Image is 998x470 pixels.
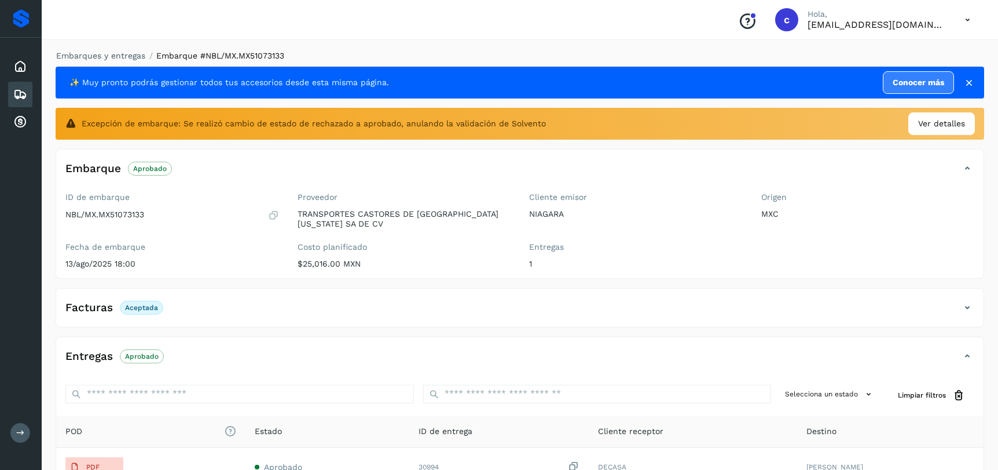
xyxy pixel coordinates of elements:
[65,192,279,202] label: ID de embarque
[918,118,965,130] span: Ver detalles
[298,242,511,252] label: Costo planificado
[598,425,663,438] span: Cliente receptor
[298,259,511,269] p: $25,016.00 MXN
[808,19,946,30] p: cuentasespeciales8_met@castores.com.mx
[125,352,159,360] p: Aprobado
[65,162,121,176] h4: Embarque
[8,110,32,135] div: Cuentas por cobrar
[8,82,32,107] div: Embarques
[529,209,743,219] p: NIAGARA
[529,242,743,252] label: Entregas
[133,165,167,173] p: Aprobado
[65,259,279,269] p: 13/ago/2025 18:00
[255,425,282,438] span: Estado
[529,192,743,202] label: Cliente emisor
[529,259,743,269] p: 1
[56,51,145,60] a: Embarques y entregas
[125,304,158,312] p: Aceptada
[298,192,511,202] label: Proveedor
[56,347,984,376] div: EntregasAprobado
[761,209,975,219] p: MXC
[56,159,984,188] div: EmbarqueAprobado
[889,385,974,406] button: Limpiar filtros
[883,71,954,94] a: Conocer más
[65,301,113,315] h4: Facturas
[780,385,879,404] button: Selecciona un estado
[65,425,236,438] span: POD
[65,350,113,363] h4: Entregas
[761,192,975,202] label: Origen
[56,50,984,62] nav: breadcrumb
[69,76,389,89] span: ✨ Muy pronto podrás gestionar todos tus accesorios desde esta misma página.
[65,210,144,220] p: NBL/MX.MX51073133
[56,298,984,327] div: FacturasAceptada
[898,390,946,400] span: Limpiar filtros
[82,118,546,130] span: Excepción de embarque: Se realizó cambio de estado de rechazado a aprobado, anulando la validació...
[419,425,472,438] span: ID de entrega
[298,209,511,229] p: TRANSPORTES CASTORES DE [GEOGRAPHIC_DATA][US_STATE] SA DE CV
[65,242,279,252] label: Fecha de embarque
[8,54,32,79] div: Inicio
[156,51,284,60] span: Embarque #NBL/MX.MX51073133
[808,9,946,19] p: Hola,
[806,425,836,438] span: Destino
